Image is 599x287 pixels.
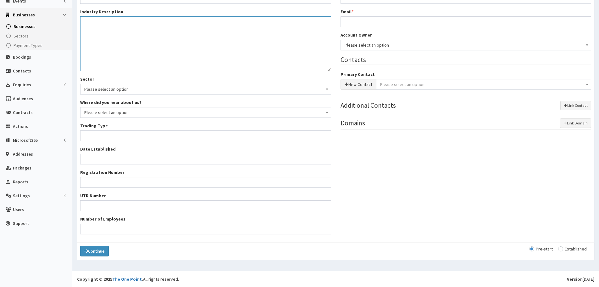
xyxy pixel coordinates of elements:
label: Email [341,9,353,15]
span: Please select an option [80,84,331,95]
span: Settings [13,193,30,198]
label: Pre-start [529,247,553,251]
label: Registration Number [80,169,125,175]
span: Please select an option [341,40,591,50]
button: Continue [80,246,109,256]
span: Please select an option [84,108,327,117]
b: Version [567,276,583,282]
span: Bookings [13,54,31,60]
legend: Domains [341,118,591,129]
a: Sectors [2,31,72,41]
label: Number of Employees [80,216,125,222]
span: Contacts [13,68,31,74]
label: Date Established [80,146,116,152]
footer: All rights reserved. [72,271,599,287]
button: New Contact [341,79,376,90]
label: Trading Type [80,123,108,129]
a: Businesses [2,22,72,31]
span: Sectors [14,33,29,39]
span: Users [13,207,24,212]
span: Please select an option [380,82,424,87]
span: Audiences [13,96,33,101]
div: [DATE] [567,276,594,282]
button: Link Contact [560,101,591,110]
label: Primary Contact [341,71,375,77]
span: Contracts [13,110,33,115]
span: Microsoft365 [13,137,38,143]
span: Please select an option [345,41,587,49]
a: Payment Types [2,41,72,50]
label: Established [558,247,587,251]
strong: Copyright © 2025 . [77,276,143,282]
span: Please select an option [80,107,331,118]
span: Packages [13,165,31,171]
label: Where did you hear about us? [80,99,141,106]
span: Businesses [13,12,35,18]
legend: Additional Contacts [341,101,591,112]
span: Enquiries [13,82,31,88]
span: Businesses [14,24,36,29]
span: Support [13,221,29,226]
span: Addresses [13,151,33,157]
label: Industry Description [80,9,123,15]
a: The One Point [112,276,142,282]
label: Account Owner [341,32,372,38]
span: Please select an option [84,85,327,94]
span: Payment Types [14,43,42,48]
label: UTR Number [80,192,106,199]
button: Link Domain [560,118,591,128]
span: Actions [13,123,28,129]
label: Sector [80,76,94,82]
legend: Contacts [341,55,591,65]
span: Reports [13,179,28,185]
